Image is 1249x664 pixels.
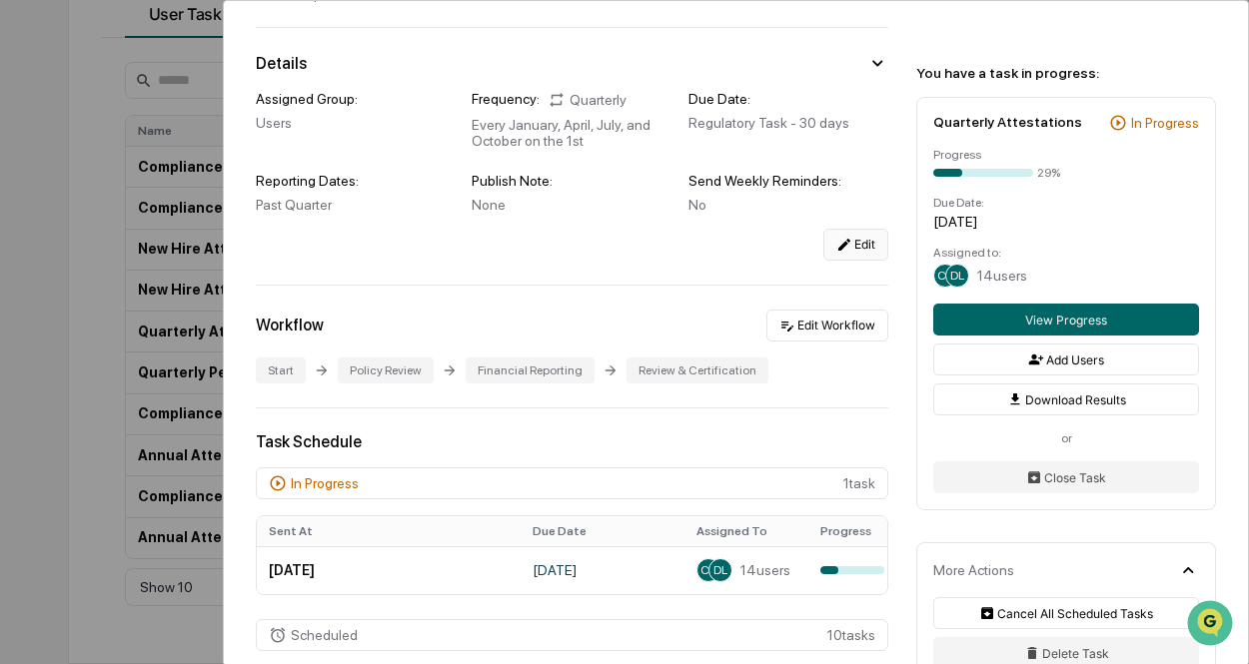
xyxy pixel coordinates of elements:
[933,148,1199,162] div: Progress
[40,290,126,310] span: Data Lookup
[933,431,1199,445] div: or
[548,91,626,109] div: Quarterly
[933,597,1199,629] button: Cancel All Scheduled Tasks
[256,54,307,73] div: Details
[291,475,359,491] div: In Progress
[20,254,36,270] div: 🖐️
[12,244,137,280] a: 🖐️Preclearance
[68,153,328,173] div: Start new chat
[340,159,364,183] button: Start new chat
[916,65,1216,81] div: You have a task in progress:
[256,357,306,383] div: Start
[933,246,1199,260] div: Assigned to:
[20,292,36,308] div: 🔎
[933,343,1199,375] button: Add Users
[256,316,324,334] div: Workflow
[165,252,248,272] span: Attestations
[688,197,888,213] div: No
[950,269,964,283] span: DL
[12,282,134,318] a: 🔎Data Lookup
[521,516,684,546] th: Due Date
[933,214,1199,230] div: [DATE]
[68,173,253,189] div: We're available if you need us!
[688,173,888,189] div: Send Weekly Reminders:
[338,357,434,383] div: Policy Review
[1131,115,1199,131] div: In Progress
[808,516,932,546] th: Progress
[933,304,1199,335] button: View Progress
[472,197,671,213] div: None
[257,546,521,594] td: [DATE]
[141,337,242,353] a: Powered byPylon
[291,627,358,643] div: Scheduled
[472,173,671,189] div: Publish Note:
[20,42,364,74] p: How can we help?
[933,461,1199,493] button: Close Task
[137,244,256,280] a: 🗄️Attestations
[256,115,456,131] div: Users
[257,516,521,546] th: Sent At
[256,197,456,213] div: Past Quarter
[684,516,808,546] th: Assigned To
[740,562,790,578] span: 14 users
[521,546,684,594] td: [DATE]
[40,252,129,272] span: Preclearance
[700,563,716,577] span: CJ
[20,153,56,189] img: 1746055101610-c473b297-6a78-478c-a979-82029cc54cd1
[256,91,456,107] div: Assigned Group:
[688,115,888,131] div: Regulatory Task - 30 days
[766,310,888,341] button: Edit Workflow
[1185,598,1239,652] iframe: Open customer support
[256,619,888,651] div: 10 task s
[466,357,595,383] div: Financial Reporting
[1037,166,1060,180] div: 29%
[256,467,888,499] div: 1 task
[820,562,920,578] div: 29%
[933,114,1082,130] div: Quarterly Attestations
[933,562,1014,578] div: More Actions
[688,91,888,107] div: Due Date:
[472,117,671,149] div: Every January, April, July, and October on the 1st
[256,173,456,189] div: Reporting Dates:
[933,196,1199,210] div: Due Date:
[256,432,888,451] div: Task Schedule
[145,254,161,270] div: 🗄️
[933,383,1199,415] button: Download Results
[472,91,540,109] div: Frequency:
[977,268,1027,284] span: 14 users
[937,269,953,283] span: CJ
[626,357,768,383] div: Review & Certification
[823,229,888,261] button: Edit
[199,338,242,353] span: Pylon
[713,563,727,577] span: DL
